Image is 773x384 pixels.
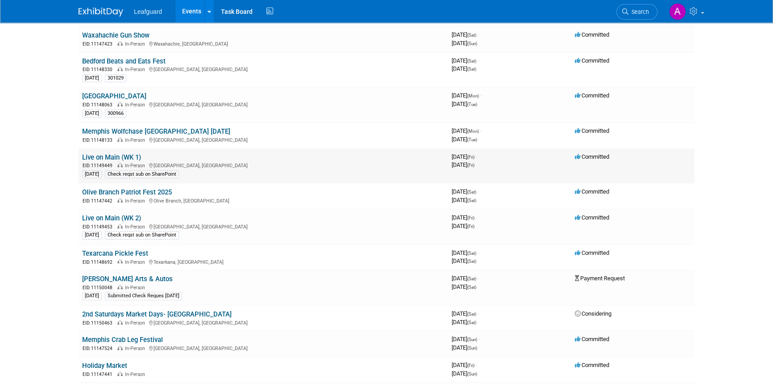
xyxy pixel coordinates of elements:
[117,371,123,376] img: In-Person Event
[117,285,123,289] img: In-Person Event
[105,231,179,239] div: Check reqst sub on SharePoint
[125,371,148,377] span: In-Person
[575,362,609,368] span: Committed
[82,344,445,352] div: [GEOGRAPHIC_DATA], [GEOGRAPHIC_DATA]
[125,320,148,326] span: In-Person
[105,110,126,118] div: 300966
[575,275,625,282] span: Payment Request
[82,136,445,143] div: [GEOGRAPHIC_DATA], [GEOGRAPHIC_DATA]
[575,336,609,342] span: Committed
[105,74,126,82] div: 301029
[480,127,482,134] span: -
[575,310,611,317] span: Considering
[452,65,476,72] span: [DATE]
[117,224,123,228] img: In-Person Event
[82,65,445,73] div: [GEOGRAPHIC_DATA], [GEOGRAPHIC_DATA]
[125,198,148,204] span: In-Person
[669,3,686,20] img: Arlene Duncan
[83,163,116,168] span: EID: 11149449
[452,344,477,351] span: [DATE]
[117,41,123,46] img: In-Person Event
[125,102,148,108] span: In-Person
[467,224,474,229] span: (Fri)
[467,163,474,168] span: (Fri)
[467,371,477,376] span: (Sun)
[82,31,150,39] a: Waxahachie Gun Show
[125,346,148,351] span: In-Person
[82,362,127,370] a: Holiday Market
[117,137,123,142] img: In-Person Event
[83,285,116,290] span: EID: 11150048
[83,346,116,351] span: EID: 11147524
[82,170,102,178] div: [DATE]
[452,127,482,134] span: [DATE]
[452,101,477,107] span: [DATE]
[452,257,476,264] span: [DATE]
[575,214,609,221] span: Committed
[452,214,477,221] span: [DATE]
[452,57,479,64] span: [DATE]
[467,259,476,264] span: (Sat)
[452,249,479,256] span: [DATE]
[83,260,116,265] span: EID: 11148692
[452,310,479,317] span: [DATE]
[452,188,479,195] span: [DATE]
[467,59,476,63] span: (Sat)
[83,42,116,46] span: EID: 11147423
[83,198,116,203] span: EID: 11147442
[82,223,445,230] div: [GEOGRAPHIC_DATA], [GEOGRAPHIC_DATA]
[82,292,102,300] div: [DATE]
[452,31,479,38] span: [DATE]
[82,74,102,82] div: [DATE]
[117,163,123,167] img: In-Person Event
[82,110,102,118] div: [DATE]
[82,319,445,326] div: [GEOGRAPHIC_DATA], [GEOGRAPHIC_DATA]
[467,312,476,316] span: (Sat)
[467,337,477,342] span: (Sun)
[82,188,172,196] a: Olive Branch Patriot Fest 2025
[467,155,474,160] span: (Fri)
[575,31,609,38] span: Committed
[79,8,123,17] img: ExhibitDay
[467,346,477,350] span: (Sun)
[467,93,479,98] span: (Mon)
[467,251,476,256] span: (Sat)
[628,8,649,15] span: Search
[125,163,148,169] span: In-Person
[125,41,148,47] span: In-Person
[452,275,479,282] span: [DATE]
[467,41,477,46] span: (Sun)
[452,370,477,377] span: [DATE]
[117,198,123,203] img: In-Person Event
[82,249,148,257] a: Texarcana Pickle Fest
[452,153,477,160] span: [DATE]
[82,57,166,65] a: Bedford Beats and Eats Fest
[476,214,477,221] span: -
[82,161,445,169] div: [GEOGRAPHIC_DATA], [GEOGRAPHIC_DATA]
[117,320,123,325] img: In-Person Event
[82,214,141,222] a: Live on Main (WK 2)
[478,310,479,317] span: -
[452,136,477,143] span: [DATE]
[83,224,116,229] span: EID: 11149453
[452,283,476,290] span: [DATE]
[575,92,609,99] span: Committed
[82,101,445,108] div: [GEOGRAPHIC_DATA], [GEOGRAPHIC_DATA]
[478,57,479,64] span: -
[575,153,609,160] span: Committed
[125,224,148,230] span: In-Person
[478,188,479,195] span: -
[82,336,163,344] a: Memphis Crab Leg Festival
[467,215,474,220] span: (Fri)
[467,320,476,325] span: (Sat)
[467,190,476,194] span: (Sat)
[476,362,477,368] span: -
[83,321,116,325] span: EID: 11150463
[575,249,609,256] span: Committed
[452,40,477,46] span: [DATE]
[575,57,609,64] span: Committed
[82,310,232,318] a: 2nd Saturdays Market Days- [GEOGRAPHIC_DATA]
[476,153,477,160] span: -
[616,4,657,20] a: Search
[83,138,116,143] span: EID: 11148133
